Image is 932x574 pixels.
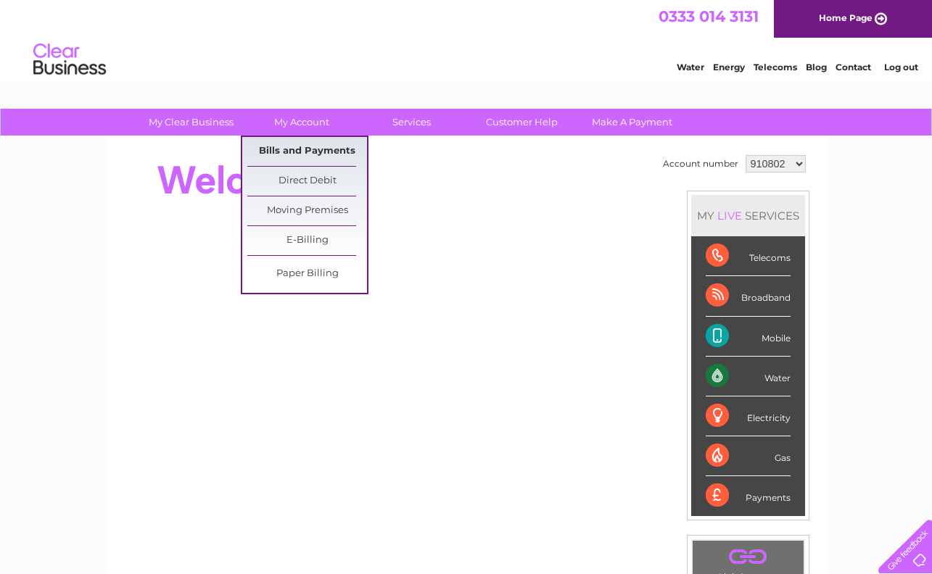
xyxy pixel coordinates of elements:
div: Broadband [706,276,791,316]
a: My Account [242,109,361,136]
td: Account number [659,151,742,176]
a: Telecoms [754,62,797,72]
div: Water [706,357,791,396]
a: Moving Premises [247,196,367,225]
div: Gas [706,436,791,476]
div: Telecoms [706,236,791,276]
a: My Clear Business [131,109,251,136]
div: Clear Business is a trading name of Verastar Limited (registered in [GEOGRAPHIC_DATA] No. 3667643... [124,8,809,70]
div: MY SERVICES [691,195,805,236]
div: Payments [706,476,791,515]
a: 0333 014 3131 [659,7,759,25]
a: E-Billing [247,226,367,255]
a: Water [677,62,704,72]
a: Energy [713,62,745,72]
a: Contact [836,62,871,72]
a: Paper Billing [247,259,367,288]
div: LIVE [714,209,745,222]
div: Electricity [706,396,791,436]
a: Bills and Payments [247,137,367,166]
a: Direct Debit [247,167,367,196]
a: . [696,544,800,570]
a: Customer Help [462,109,582,136]
a: Services [352,109,471,136]
img: logo.png [33,38,107,82]
a: Make A Payment [572,109,692,136]
a: Blog [806,62,827,72]
a: Log out [884,62,918,72]
div: Mobile [706,317,791,357]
